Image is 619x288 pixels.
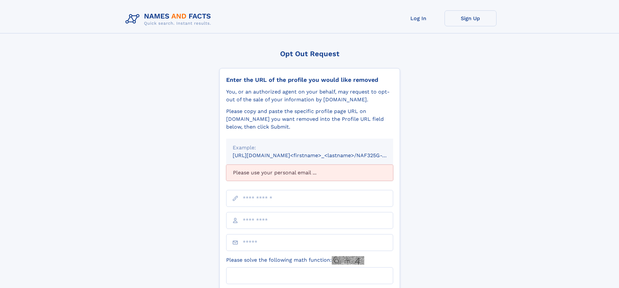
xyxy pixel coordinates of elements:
div: Please copy and paste the specific profile page URL on [DOMAIN_NAME] you want removed into the Pr... [226,107,393,131]
div: Please use your personal email ... [226,165,393,181]
a: Log In [393,10,445,26]
div: Enter the URL of the profile you would like removed [226,76,393,83]
small: [URL][DOMAIN_NAME]<firstname>_<lastname>/NAF325G-xxxxxxxx [233,152,406,158]
div: Example: [233,144,387,152]
div: Opt Out Request [219,50,400,58]
label: Please solve the following math function: [226,256,364,265]
img: Logo Names and Facts [123,10,216,28]
a: Sign Up [445,10,496,26]
div: You, or an authorized agent on your behalf, may request to opt-out of the sale of your informatio... [226,88,393,104]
